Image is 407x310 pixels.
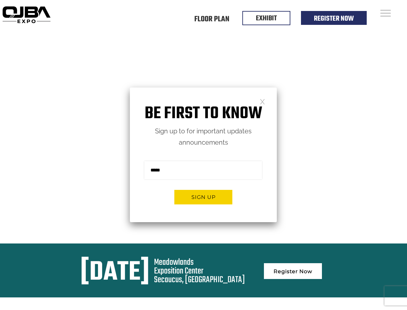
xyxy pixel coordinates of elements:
[264,263,322,279] a: Register Now
[130,126,277,148] p: Sign up to for important updates announcements
[256,13,277,24] a: EXHIBIT
[260,98,265,104] a: Close
[314,13,354,24] a: Register Now
[80,258,150,288] div: [DATE]
[130,104,277,124] h1: Be first to know
[174,190,232,204] button: Sign up
[154,258,245,284] div: Meadowlands Exposition Center Secaucus, [GEOGRAPHIC_DATA]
